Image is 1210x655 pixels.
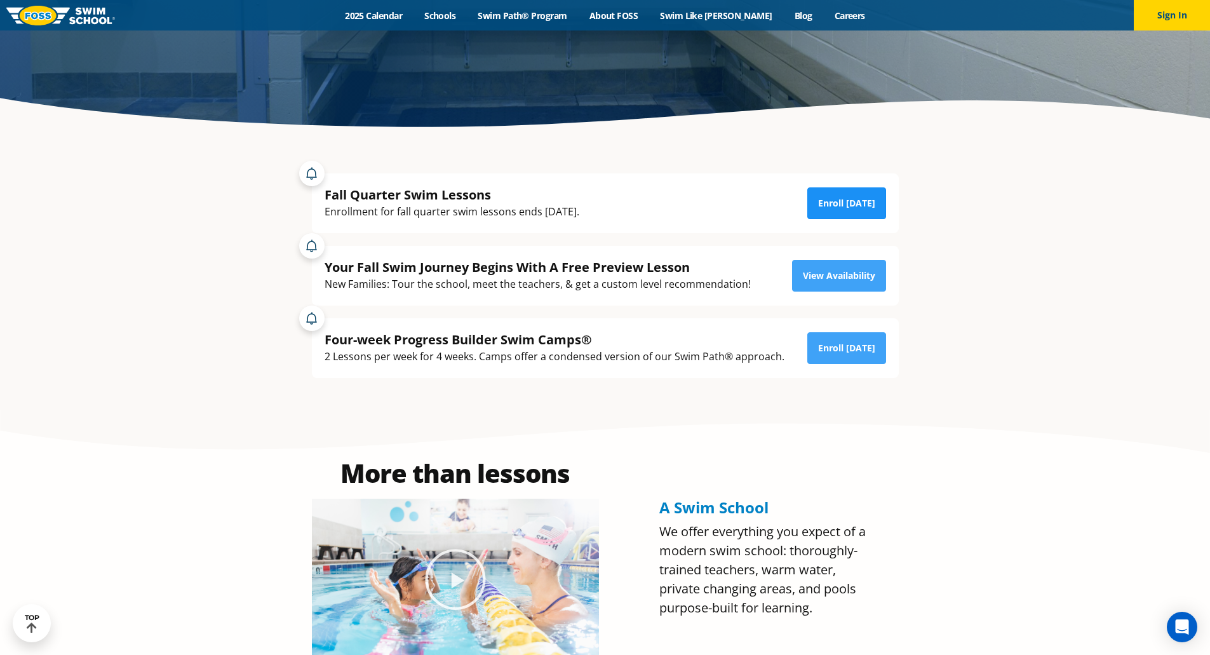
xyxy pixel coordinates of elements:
div: Fall Quarter Swim Lessons [325,186,579,203]
div: Four-week Progress Builder Swim Camps® [325,331,784,348]
span: A Swim School [659,497,769,518]
a: Enroll [DATE] [807,332,886,364]
a: Blog [783,10,823,22]
a: View Availability [792,260,886,292]
div: New Families: Tour the school, meet the teachers, & get a custom level recommendation! [325,276,751,293]
div: TOP [25,614,39,633]
a: Schools [413,10,467,22]
span: We offer everything you expect of a modern swim school: thoroughly-trained teachers, warm water, ... [659,523,866,616]
div: 2 Lessons per week for 4 weeks. Camps offer a condensed version of our Swim Path® approach. [325,348,784,365]
div: Enrollment for fall quarter swim lessons ends [DATE]. [325,203,579,220]
a: Swim Path® Program [467,10,578,22]
a: Careers [823,10,876,22]
a: Swim Like [PERSON_NAME] [649,10,784,22]
a: About FOSS [578,10,649,22]
h2: More than lessons [312,461,599,486]
a: 2025 Calendar [334,10,413,22]
div: Your Fall Swim Journey Begins With A Free Preview Lesson [325,259,751,276]
div: Open Intercom Messenger [1167,612,1197,642]
a: Enroll [DATE] [807,187,886,219]
img: FOSS Swim School Logo [6,6,115,25]
div: Play Video about Olympian Regan Smith, FOSS [424,548,487,611]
